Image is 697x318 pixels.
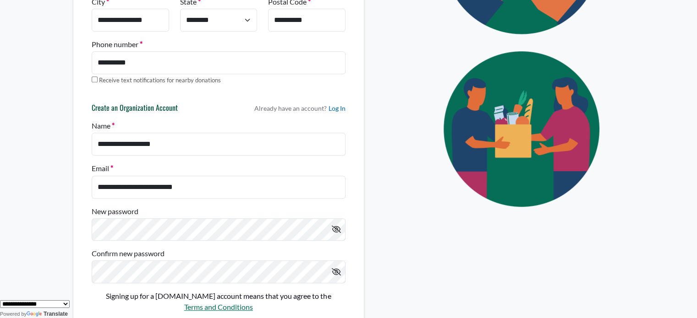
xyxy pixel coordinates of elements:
[254,103,346,113] p: Already have an account?
[92,163,113,174] label: Email
[27,311,68,317] a: Translate
[329,103,346,113] a: Log In
[27,311,44,318] img: Google Translate
[92,248,165,259] label: Confirm new password
[99,76,221,85] label: Receive text notifications for nearby donations
[92,120,115,131] label: Name
[92,39,143,50] label: Phone number
[423,43,624,215] img: Eye Icon
[92,291,346,302] p: Signing up for a [DOMAIN_NAME] account means that you agree to the
[92,206,138,217] label: New password
[92,103,178,116] h6: Create an Organization Account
